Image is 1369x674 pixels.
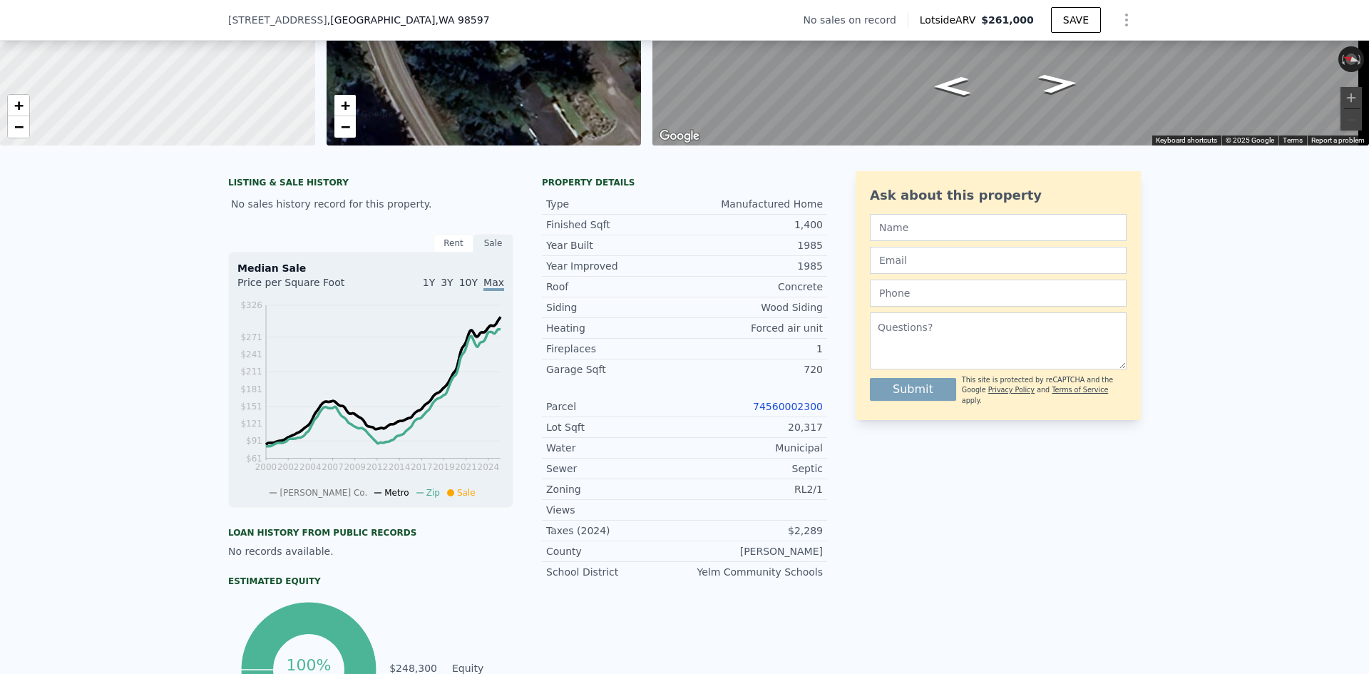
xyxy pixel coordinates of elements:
div: Heating [546,321,684,335]
div: 1985 [684,259,823,273]
tspan: 2007 [322,462,344,472]
div: $2,289 [684,524,823,538]
div: Parcel [546,399,684,414]
div: Property details [542,177,827,188]
div: LISTING & SALE HISTORY [228,177,513,191]
a: Zoom out [334,116,356,138]
div: This site is protected by reCAPTCHA and the Google and apply. [962,375,1127,406]
div: Type [546,197,684,211]
div: RL2/1 [684,482,823,496]
div: Concrete [684,280,823,294]
tspan: $61 [246,454,262,464]
tspan: 2017 [411,462,433,472]
button: Rotate clockwise [1357,46,1365,72]
input: Name [870,214,1127,241]
a: 74560002300 [753,401,823,412]
tspan: $121 [240,419,262,429]
tspan: 2009 [344,462,366,472]
div: Finished Sqft [546,218,684,232]
tspan: $241 [240,349,262,359]
tspan: 2024 [478,462,500,472]
a: Privacy Policy [988,386,1035,394]
div: Zoning [546,482,684,496]
div: Wood Siding [684,300,823,315]
div: County [546,544,684,558]
tspan: $271 [240,332,262,342]
div: Price per Square Foot [237,275,371,298]
span: , WA 98597 [435,14,489,26]
a: Open this area in Google Maps (opens a new window) [656,127,703,145]
input: Email [870,247,1127,274]
div: Median Sale [237,261,504,275]
span: + [340,96,349,114]
div: 20,317 [684,420,823,434]
div: Septic [684,461,823,476]
div: Ask about this property [870,185,1127,205]
div: Taxes (2024) [546,524,684,538]
span: , [GEOGRAPHIC_DATA] [327,13,490,27]
span: Metro [384,488,409,498]
button: Submit [870,378,956,401]
div: Siding [546,300,684,315]
div: Roof [546,280,684,294]
button: Keyboard shortcuts [1156,136,1217,145]
tspan: 2000 [255,462,277,472]
span: $261,000 [981,14,1034,26]
div: No records available. [228,544,513,558]
div: Loan history from public records [228,527,513,538]
div: Views [546,503,684,517]
a: Terms of Service [1052,386,1108,394]
span: 3Y [441,277,453,288]
div: Water [546,441,684,455]
input: Phone [870,280,1127,307]
span: 10Y [459,277,478,288]
div: [PERSON_NAME] [684,544,823,558]
div: Sewer [546,461,684,476]
div: Lot Sqft [546,420,684,434]
span: 1Y [423,277,435,288]
div: 1,400 [684,218,823,232]
a: Report a problem [1311,136,1365,144]
tspan: $181 [240,384,262,394]
tspan: 2012 [366,462,389,472]
tspan: 2004 [299,462,322,472]
div: 1985 [684,238,823,252]
span: Sale [457,488,476,498]
div: 720 [684,362,823,377]
button: Reset the view [1338,51,1365,68]
img: Google [656,127,703,145]
div: Year Built [546,238,684,252]
div: No sales history record for this property. [228,191,513,217]
button: Zoom out [1340,109,1362,131]
a: Terms (opens in new tab) [1283,136,1303,144]
div: School District [546,565,684,579]
div: Estimated Equity [228,576,513,587]
a: Zoom in [334,95,356,116]
div: Year Improved [546,259,684,273]
div: Municipal [684,441,823,455]
path: Go North, Bald Hill Rd SE [918,72,986,100]
tspan: $211 [240,367,262,377]
tspan: $91 [246,436,262,446]
tspan: 2021 [455,462,477,472]
span: © 2025 Google [1226,136,1274,144]
a: Zoom in [8,95,29,116]
span: [PERSON_NAME] Co. [280,488,367,498]
path: Go Southeast, Bald Hill Rd SE [1022,69,1095,98]
span: Lotside ARV [920,13,981,27]
button: Rotate counterclockwise [1338,46,1346,72]
tspan: $151 [240,402,262,412]
button: Show Options [1112,6,1141,34]
tspan: 2019 [433,462,455,472]
div: Fireplaces [546,342,684,356]
span: Max [483,277,504,291]
div: Sale [473,234,513,252]
div: Yelm Community Schools [684,565,823,579]
tspan: 2014 [389,462,411,472]
tspan: 2002 [277,462,299,472]
tspan: 100% [286,656,331,674]
div: Garage Sqft [546,362,684,377]
button: SAVE [1051,7,1101,33]
div: Manufactured Home [684,197,823,211]
div: Rent [434,234,473,252]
